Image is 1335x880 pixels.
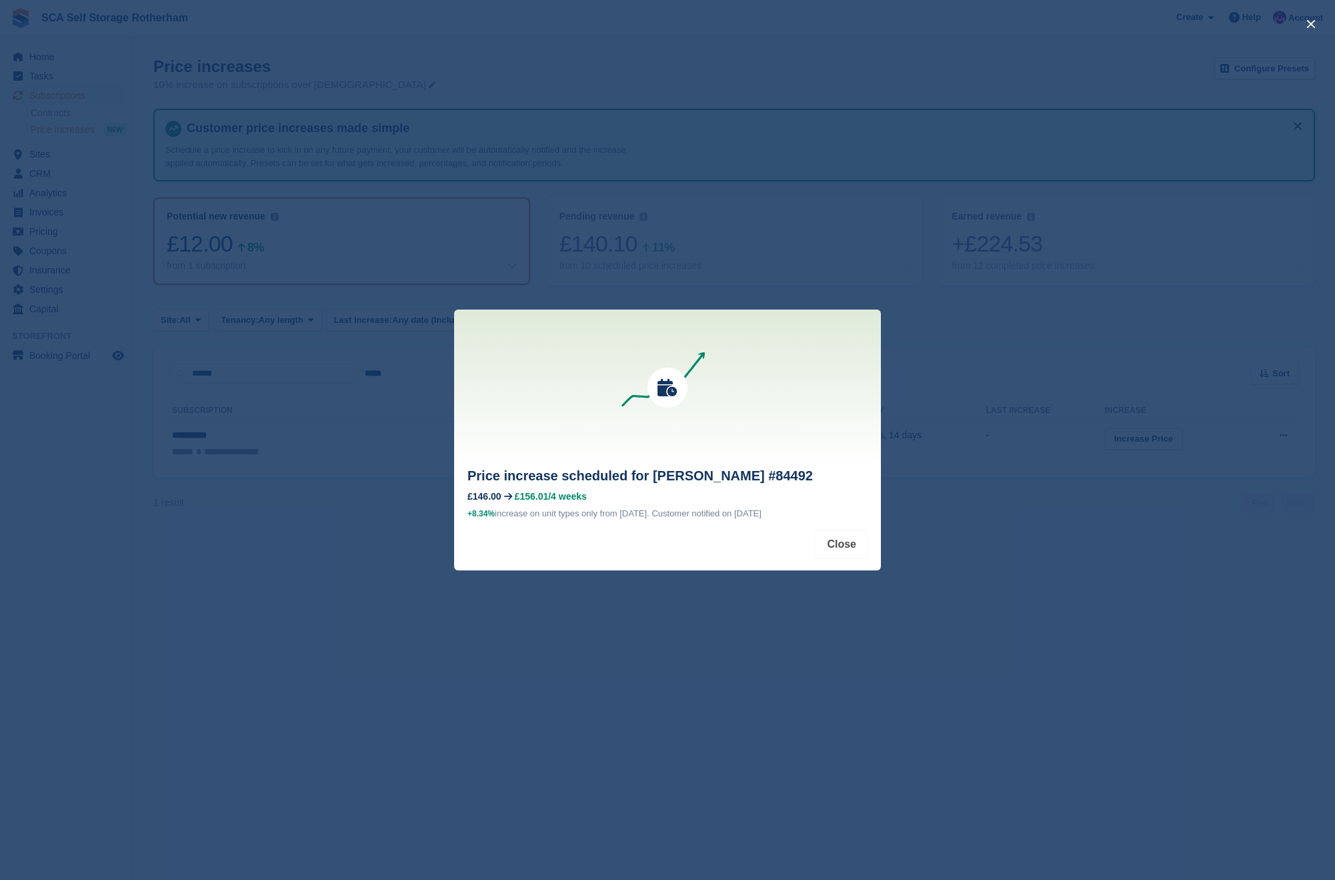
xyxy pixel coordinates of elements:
[515,491,549,502] span: £156.01
[548,491,587,502] span: /4 weeks
[467,466,868,486] h2: Price increase scheduled for [PERSON_NAME] #84492
[651,508,762,518] span: Customer notified on [DATE]
[1300,13,1322,35] button: close
[816,531,868,558] button: Close
[467,507,495,520] div: +8.34%
[467,508,649,518] span: increase on unit types only from [DATE].
[467,491,501,502] div: £146.00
